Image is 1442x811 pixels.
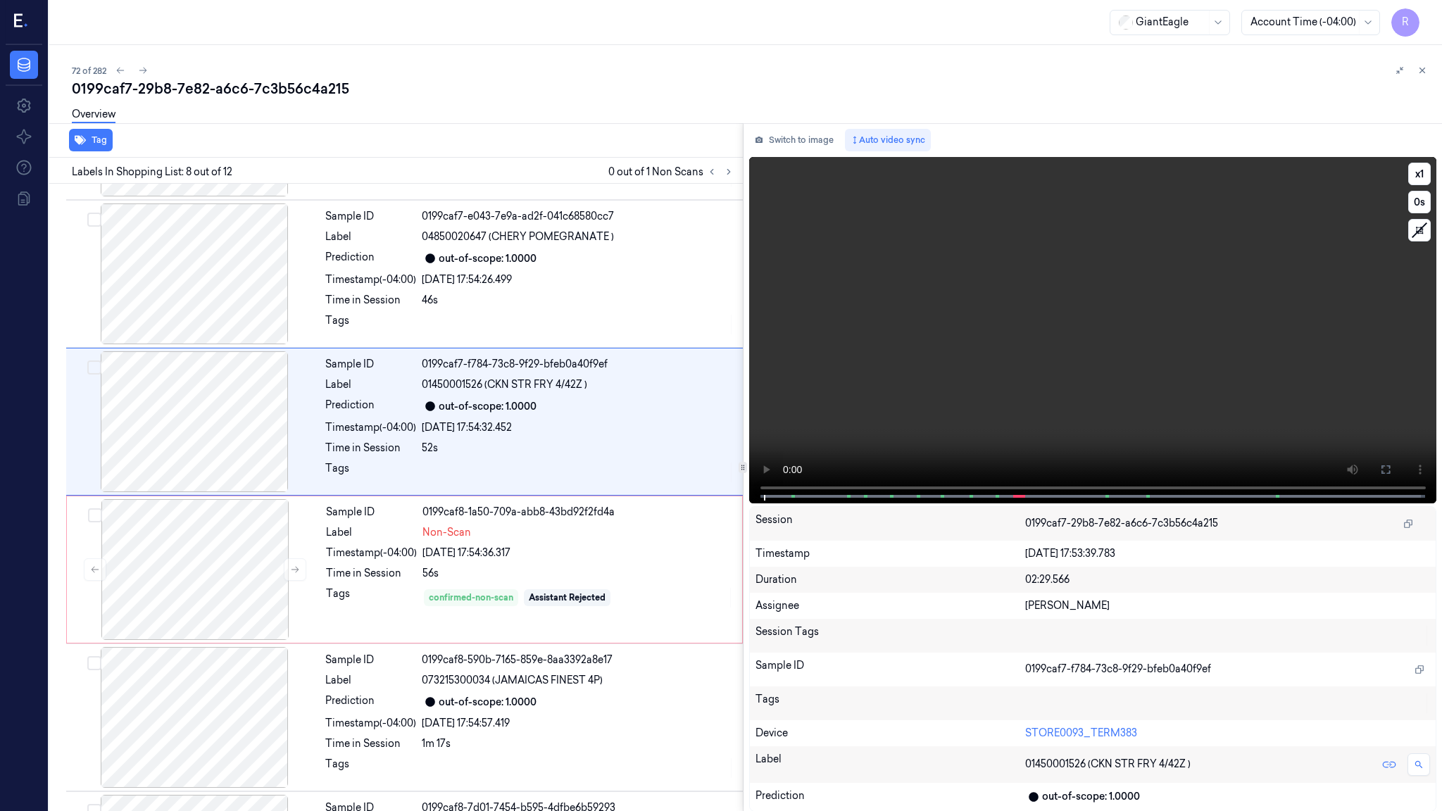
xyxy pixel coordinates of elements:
[422,653,734,667] div: 0199caf8-590b-7165-859e-8aa3392a8e17
[756,788,1025,805] div: Prediction
[87,213,101,227] button: Select row
[1025,726,1430,741] div: STORE0093_TERM383
[69,129,113,151] button: Tag
[326,546,417,560] div: Timestamp (-04:00)
[422,377,587,392] span: 01450001526 (CKN STR FRY 4/42Z )
[88,508,102,522] button: Select row
[325,272,416,287] div: Timestamp (-04:00)
[845,129,931,151] button: Auto video sync
[325,716,416,731] div: Timestamp (-04:00)
[325,673,416,688] div: Label
[325,250,416,267] div: Prediction
[422,293,734,308] div: 46s
[422,357,734,372] div: 0199caf7-f784-73c8-9f29-bfeb0a40f9ef
[422,736,734,751] div: 1m 17s
[756,572,1025,587] div: Duration
[1025,516,1218,531] span: 0199caf7-29b8-7e82-a6c6-7c3b56c4a215
[1025,757,1191,772] span: 01450001526 (CKN STR FRY 4/42Z )
[72,79,1431,99] div: 0199caf7-29b8-7e82-a6c6-7c3b56c4a215
[325,461,416,484] div: Tags
[72,107,115,123] a: Overview
[439,399,537,414] div: out-of-scope: 1.0000
[756,692,1025,715] div: Tags
[1042,789,1140,804] div: out-of-scope: 1.0000
[72,165,232,180] span: Labels In Shopping List: 8 out of 12
[325,736,416,751] div: Time in Session
[429,591,513,604] div: confirmed-non-scan
[422,505,734,520] div: 0199caf8-1a50-709a-abb8-43bd92f2fd4a
[325,357,416,372] div: Sample ID
[326,525,417,540] div: Label
[1408,191,1431,213] button: 0s
[756,598,1025,613] div: Assignee
[1025,546,1430,561] div: [DATE] 17:53:39.783
[72,65,106,77] span: 72 of 282
[1025,572,1430,587] div: 02:29.566
[326,505,417,520] div: Sample ID
[325,377,416,392] div: Label
[1408,163,1431,185] button: x1
[439,695,537,710] div: out-of-scope: 1.0000
[326,566,417,581] div: Time in Session
[756,513,1025,535] div: Session
[325,653,416,667] div: Sample ID
[422,673,603,688] span: 073215300034 (JAMAICAS FINEST 4P)
[325,209,416,224] div: Sample ID
[325,230,416,244] div: Label
[422,209,734,224] div: 0199caf7-e043-7e9a-ad2f-041c68580cc7
[325,441,416,455] div: Time in Session
[529,591,606,604] div: Assistant Rejected
[1391,8,1419,37] button: R
[87,656,101,670] button: Select row
[608,163,737,180] span: 0 out of 1 Non Scans
[325,693,416,710] div: Prediction
[422,420,734,435] div: [DATE] 17:54:32.452
[325,757,416,779] div: Tags
[325,313,416,336] div: Tags
[422,230,614,244] span: 04850020647 (CHERY POMEGRANATE )
[326,586,417,609] div: Tags
[756,726,1025,741] div: Device
[325,398,416,415] div: Prediction
[1025,598,1430,613] div: [PERSON_NAME]
[422,272,734,287] div: [DATE] 17:54:26.499
[422,441,734,455] div: 52s
[756,624,1025,647] div: Session Tags
[325,420,416,435] div: Timestamp (-04:00)
[422,566,734,581] div: 56s
[325,293,416,308] div: Time in Session
[756,546,1025,561] div: Timestamp
[87,360,101,375] button: Select row
[422,546,734,560] div: [DATE] 17:54:36.317
[422,525,471,540] span: Non-Scan
[756,752,1025,777] div: Label
[756,658,1025,681] div: Sample ID
[749,129,839,151] button: Switch to image
[1025,662,1211,677] span: 0199caf7-f784-73c8-9f29-bfeb0a40f9ef
[422,716,734,731] div: [DATE] 17:54:57.419
[439,251,537,266] div: out-of-scope: 1.0000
